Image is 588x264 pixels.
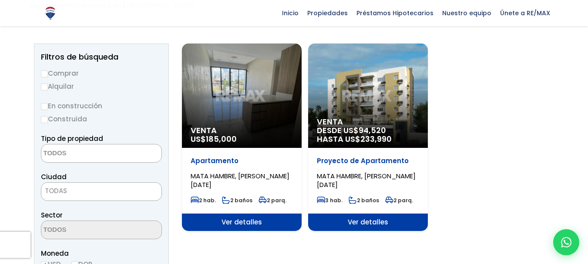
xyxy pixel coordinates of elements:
[385,197,413,204] span: 2 parq.
[41,81,162,92] label: Alquilar
[206,134,237,144] span: 185,000
[317,197,343,204] span: 3 hab.
[438,7,496,20] span: Nuestro equipo
[41,185,161,197] span: TODAS
[41,134,103,143] span: Tipo de propiedad
[222,197,252,204] span: 2 baños
[41,116,48,123] input: Construida
[182,43,302,231] a: Venta US$185,000 Apartamento MATA HAMBRE, [PERSON_NAME][DATE] 2 hab. 2 baños 2 parq. Ver detalles
[41,114,162,124] label: Construida
[41,103,48,110] input: En construcción
[43,6,58,21] img: Logo de REMAX
[360,134,392,144] span: 233,990
[259,197,286,204] span: 2 parq.
[45,186,67,195] span: TODAS
[41,100,162,111] label: En construcción
[359,125,386,136] span: 94,520
[41,172,67,181] span: Ciudad
[352,7,438,20] span: Préstamos Hipotecarios
[303,7,352,20] span: Propiedades
[317,117,419,126] span: Venta
[41,221,126,240] textarea: Search
[317,157,419,165] p: Proyecto de Apartamento
[496,7,554,20] span: Únete a RE/MAX
[41,144,126,163] textarea: Search
[349,197,379,204] span: 2 baños
[41,53,162,61] h2: Filtros de búsqueda
[182,214,302,231] span: Ver detalles
[41,248,162,259] span: Moneda
[41,211,63,220] span: Sector
[41,182,162,201] span: TODAS
[191,171,289,189] span: MATA HAMBRE, [PERSON_NAME][DATE]
[308,43,428,231] a: Venta DESDE US$94,520 HASTA US$233,990 Proyecto de Apartamento MATA HAMBRE, [PERSON_NAME][DATE] 3...
[317,126,419,144] span: DESDE US$
[191,157,293,165] p: Apartamento
[41,68,162,79] label: Comprar
[191,126,293,135] span: Venta
[191,197,216,204] span: 2 hab.
[191,134,237,144] span: US$
[317,135,419,144] span: HASTA US$
[278,7,303,20] span: Inicio
[308,214,428,231] span: Ver detalles
[41,84,48,90] input: Alquilar
[41,70,48,77] input: Comprar
[317,171,416,189] span: MATA HAMBRE, [PERSON_NAME][DATE]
